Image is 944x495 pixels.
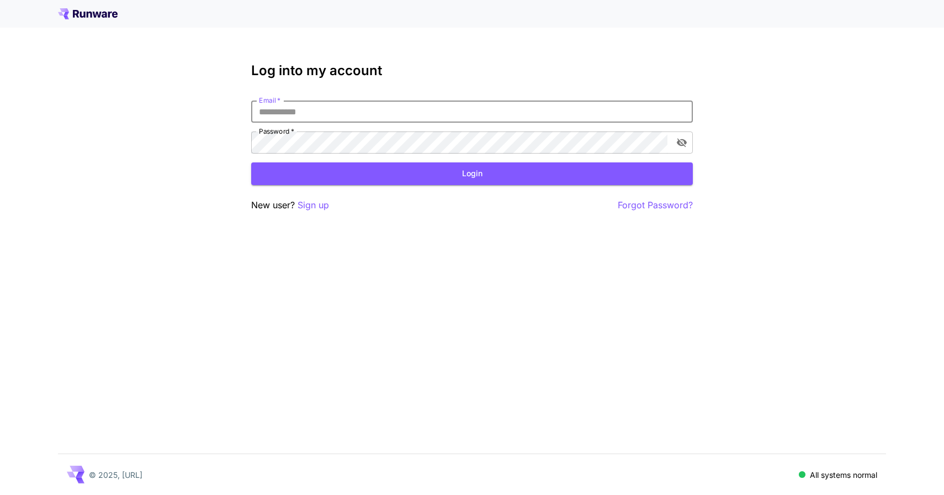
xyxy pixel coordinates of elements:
[259,96,280,105] label: Email
[618,198,693,212] button: Forgot Password?
[251,63,693,78] h3: Log into my account
[810,469,877,481] p: All systems normal
[259,127,294,136] label: Password
[251,162,693,185] button: Login
[298,198,329,212] button: Sign up
[672,133,692,152] button: toggle password visibility
[89,469,142,481] p: © 2025, [URL]
[251,198,329,212] p: New user?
